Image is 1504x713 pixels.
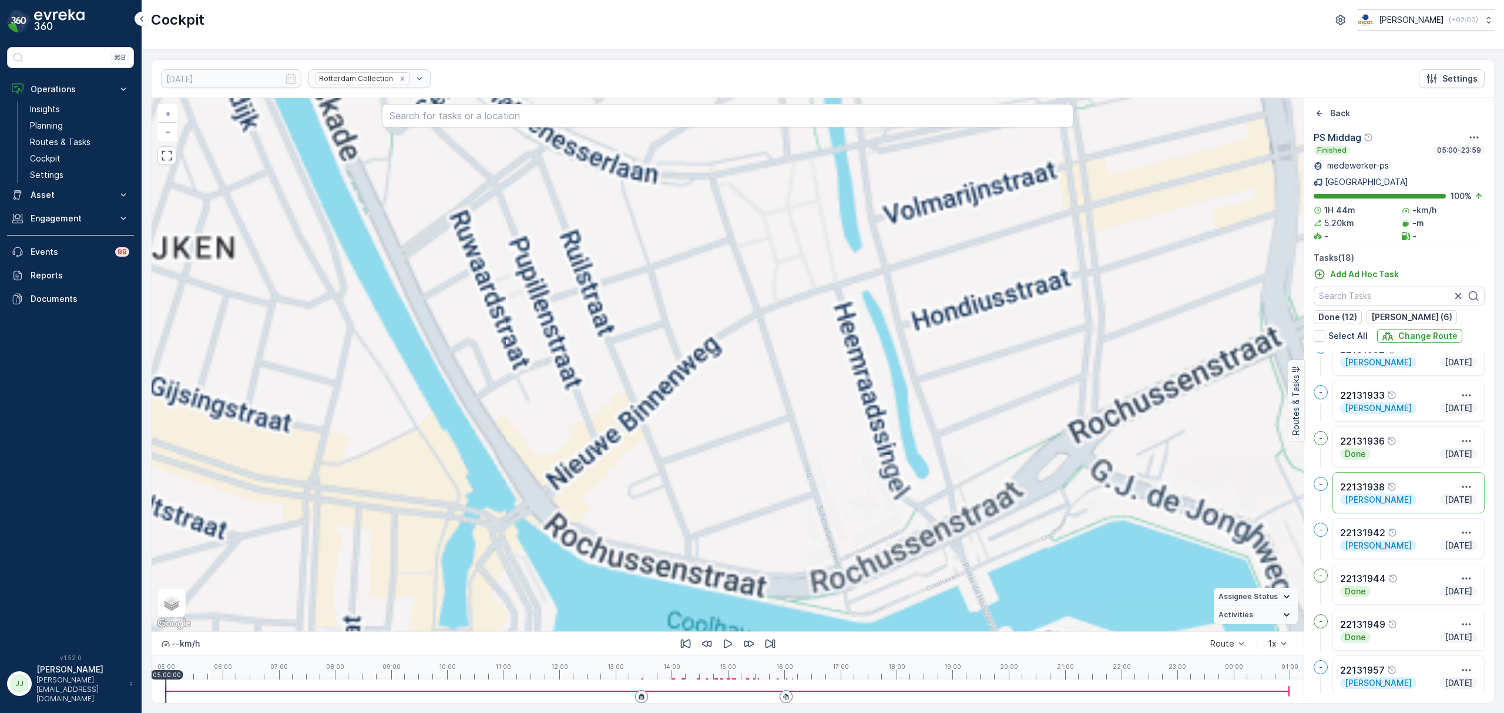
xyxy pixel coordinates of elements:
span: Assignee Status [1218,592,1278,601]
p: Settings [30,169,63,181]
a: Documents [7,287,134,311]
span: + [165,109,170,119]
a: Open this area in Google Maps (opens a new window) [155,616,193,631]
p: [DATE] [1443,540,1473,551]
div: Help Tooltip Icon [1387,345,1396,354]
a: Cockpit [25,150,134,167]
p: Finished [1316,146,1348,155]
button: Change Route [1377,329,1462,343]
img: logo [7,9,31,33]
p: 15:00 [720,663,736,670]
p: 14:00 [663,663,680,670]
p: 22131936 [1340,434,1385,448]
a: Add Ad Hoc Task [1314,268,1399,280]
summary: Assignee Status [1214,588,1298,606]
a: Zoom Out [159,123,176,140]
div: Route [1210,639,1234,648]
input: Search Tasks [1314,287,1485,305]
p: 07:00 [270,663,288,670]
p: 20:00 [1000,663,1018,670]
p: Documents [31,293,129,305]
p: Routes & Tasks [30,136,90,148]
p: -m [1412,217,1424,229]
p: 5.20km [1324,217,1354,229]
p: 05:00 [157,663,175,670]
p: [DATE] [1443,631,1473,643]
button: Done (12) [1314,310,1362,324]
p: Cockpit [151,11,204,29]
a: Insights [25,101,134,117]
p: Change Route [1398,330,1458,342]
p: 09:00 [382,663,401,670]
p: [DATE] [1443,356,1473,368]
p: 22131949 [1340,617,1385,631]
p: Asset [31,189,110,201]
p: [DATE] [1443,448,1473,460]
p: - [1319,525,1322,534]
p: 22131933 [1340,388,1385,402]
a: Layers [159,590,184,616]
p: [PERSON_NAME] [1344,540,1413,551]
img: Google [155,616,193,631]
p: 22:00 [1113,663,1131,670]
div: 1x [1268,639,1277,648]
p: 19:00 [944,663,961,670]
p: 13:00 [607,663,624,670]
p: 100 % [1451,190,1472,202]
p: ( +02:00 ) [1449,15,1478,25]
summary: Activities [1214,606,1298,624]
p: 23:00 [1169,663,1186,670]
p: 22131938 [1340,480,1385,494]
p: Done (12) [1318,311,1357,323]
a: Events99 [7,240,134,264]
div: Help Tooltip Icon [1387,391,1396,400]
p: [PERSON_NAME] [36,664,123,675]
p: 05:00-23:59 [1436,146,1482,155]
p: - [1319,571,1322,580]
p: Events [31,246,108,258]
p: 22131957 [1340,663,1385,677]
p: [PERSON_NAME] [1344,494,1413,506]
div: Help Tooltip Icon [1364,133,1373,142]
button: JJ[PERSON_NAME][PERSON_NAME][EMAIL_ADDRESS][DOMAIN_NAME] [7,664,134,704]
p: Back [1330,107,1350,119]
p: [PERSON_NAME] [1344,677,1413,689]
span: Activities [1218,610,1253,620]
p: 11:00 [495,663,511,670]
p: ⌘B [114,53,126,62]
p: 22131942 [1340,526,1385,540]
div: JJ [10,674,29,693]
p: -- km/h [172,638,200,650]
p: 05:00:00 [153,671,181,678]
p: Engagement [31,213,110,224]
p: [PERSON_NAME] [1344,402,1413,414]
p: Insights [30,103,60,115]
p: - [1324,230,1328,242]
p: [PERSON_NAME] (6) [1371,311,1452,323]
img: basis-logo_rgb2x.png [1357,14,1374,26]
p: - [1319,479,1322,489]
a: Routes & Tasks [25,134,134,150]
div: Help Tooltip Icon [1388,528,1397,537]
p: PS Middag [1314,130,1361,144]
p: - [1319,617,1322,626]
p: 99 [117,247,127,257]
div: Help Tooltip Icon [1388,620,1397,629]
button: [PERSON_NAME](+02:00) [1357,9,1495,31]
p: [PERSON_NAME] [1379,14,1444,26]
p: Done [1344,586,1367,597]
img: logo_dark-DEwI_e13.png [34,9,85,33]
span: v 1.52.0 [7,654,134,661]
p: Done [1344,448,1367,460]
div: Help Tooltip Icon [1387,482,1396,492]
p: Settings [1442,73,1478,85]
p: [PERSON_NAME][EMAIL_ADDRESS][DOMAIN_NAME] [36,675,123,704]
p: - [1319,662,1322,672]
p: [DATE] [1443,402,1473,414]
p: 12:00 [551,663,568,670]
p: 21:00 [1057,663,1074,670]
a: Zoom In [159,105,176,123]
p: medewerker-ps [1325,160,1389,171]
button: Asset [7,183,134,207]
div: Help Tooltip Icon [1388,574,1398,583]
